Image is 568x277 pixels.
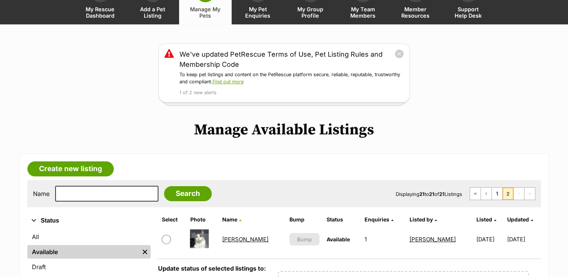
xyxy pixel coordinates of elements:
[399,6,432,19] span: Member Resources
[346,6,380,19] span: My Team Members
[222,216,237,223] span: Name
[241,6,275,19] span: My Pet Enquiries
[179,89,404,96] p: 1 of 2 new alerts
[410,216,433,223] span: Listed by
[297,235,312,243] span: Bump
[212,79,244,84] a: Find out more
[188,6,222,19] span: Manage My Pets
[514,188,524,200] span: Next page
[507,226,540,252] td: [DATE]
[470,187,535,200] nav: Pagination
[179,71,404,86] p: To keep pet listings and content on the PetRescue platform secure, reliable, reputable, trustwort...
[507,216,533,223] a: Updated
[476,216,496,223] a: Listed
[364,216,393,223] a: Enquiries
[83,6,117,19] span: My Rescue Dashboard
[470,188,481,200] a: First page
[410,216,437,223] a: Listed by
[27,230,151,244] a: All
[507,216,529,223] span: Updated
[27,216,151,226] button: Status
[451,6,485,19] span: Support Help Desk
[222,236,268,243] a: [PERSON_NAME]
[503,188,513,200] span: Page 2
[481,188,491,200] a: Previous page
[33,190,50,197] label: Name
[492,188,502,200] a: Page 1
[159,214,187,226] th: Select
[419,191,425,197] strong: 21
[323,214,360,226] th: Status
[289,233,320,245] button: Bump
[364,216,389,223] span: translation missing: en.admin.listings.index.attributes.enquiries
[326,236,350,242] span: Available
[395,49,404,59] button: close
[286,214,323,226] th: Bump
[476,216,492,223] span: Listed
[473,226,506,252] td: [DATE]
[27,161,114,176] a: Create new listing
[179,49,395,69] a: We've updated PetRescue Terms of Use, Pet Listing Rules and Membership Code
[524,188,535,200] span: Last page
[294,6,327,19] span: My Group Profile
[410,236,456,243] a: [PERSON_NAME]
[429,191,434,197] strong: 21
[396,191,462,197] span: Displaying to of Listings
[439,191,444,197] strong: 21
[187,214,218,226] th: Photo
[27,260,151,274] a: Draft
[361,226,405,252] td: 1
[27,245,139,259] a: Available
[164,186,212,201] input: Search
[139,245,151,259] a: Remove filter
[222,216,241,223] a: Name
[136,6,170,19] span: Add a Pet Listing
[158,265,266,272] label: Update status of selected listings to:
